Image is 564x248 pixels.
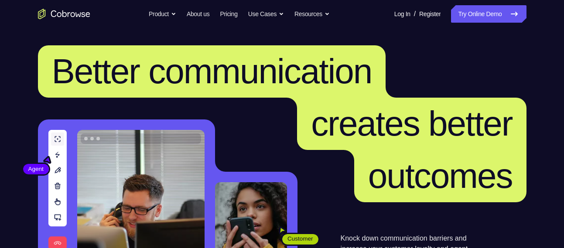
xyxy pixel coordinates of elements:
[451,5,526,23] a: Try Online Demo
[368,156,513,195] span: outcomes
[38,9,90,19] a: Go to the home page
[52,52,372,91] span: Better communication
[419,5,441,23] a: Register
[149,5,176,23] button: Product
[311,104,512,143] span: creates better
[248,5,284,23] button: Use Cases
[187,5,209,23] a: About us
[294,5,330,23] button: Resources
[220,5,237,23] a: Pricing
[394,5,410,23] a: Log In
[414,9,416,19] span: /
